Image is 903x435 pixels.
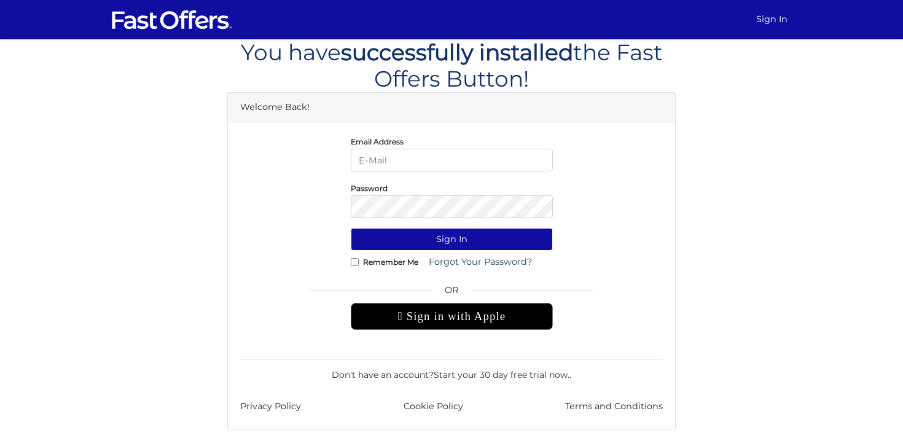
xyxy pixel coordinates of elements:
a: Forgot Your Password? [421,251,540,273]
span: You have the Fast Offers Button! [241,39,663,92]
a: Start your 30 day free trial now. [434,369,569,380]
div: Don't have an account? . [240,359,663,382]
label: Email Address [351,140,404,143]
div: Sign in with Apple [351,303,553,330]
span: successfully installed [341,39,573,66]
div: Welcome Back! [228,93,675,122]
a: Sign In [751,7,792,31]
a: Privacy Policy [240,399,301,413]
label: Password [351,187,388,190]
a: Cookie Policy [404,399,463,413]
input: E-Mail [351,149,553,171]
label: Remember Me [363,261,418,264]
button: Sign In [351,228,553,251]
a: Terms and Conditions [565,399,663,413]
span: OR [351,283,553,303]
